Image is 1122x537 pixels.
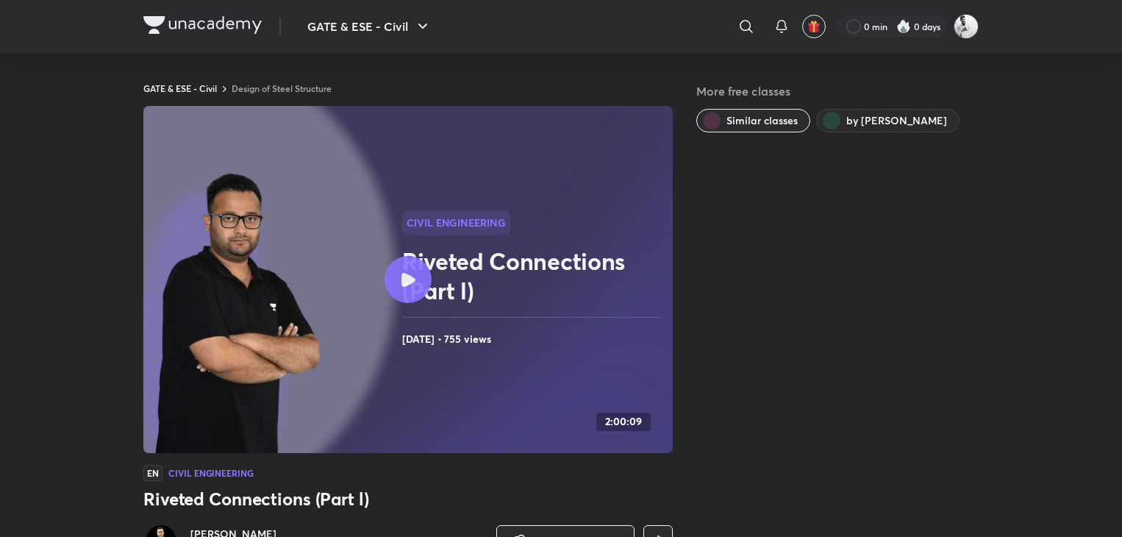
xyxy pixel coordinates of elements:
img: sveer yadav [954,14,979,39]
a: GATE & ESE - Civil [143,82,217,94]
button: by Amit Zarola [816,109,960,132]
a: Design of Steel Structure [232,82,332,94]
h4: [DATE] • 755 views [402,330,667,349]
h4: 2:00:09 [605,416,642,428]
button: Similar classes [696,109,810,132]
h5: More free classes [696,82,979,100]
h2: Riveted Connections (Part l) [402,246,667,305]
a: Company Logo [143,16,262,38]
span: by Amit Zarola [846,113,947,128]
button: avatar [802,15,826,38]
h4: Civil Engineering [168,469,254,477]
h3: Riveted Connections (Part l) [143,487,673,511]
img: avatar [807,20,821,33]
span: Similar classes [726,113,798,128]
span: EN [143,465,162,481]
button: GATE & ESE - Civil [299,12,440,41]
img: streak [896,19,911,34]
img: Company Logo [143,16,262,34]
